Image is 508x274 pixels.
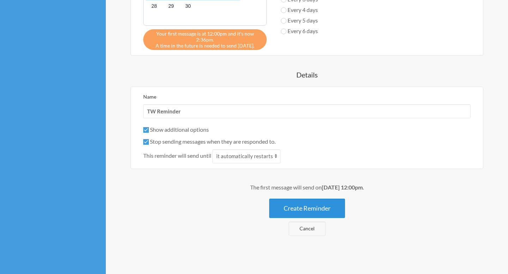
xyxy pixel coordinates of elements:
input: Show additional options [143,127,149,133]
strong: [DATE] 12:00pm [322,184,363,191]
button: Create Reminder [269,199,345,218]
label: Name [143,94,156,100]
label: Every 6 days [281,27,318,35]
input: Every 6 days [281,29,286,34]
input: We suggest a 2 to 4 word name [143,104,471,118]
input: Every 4 days [281,7,286,13]
label: Show additional options [143,126,209,133]
span: Your first message is at 12:00pm and it's now 2:36pm. [149,31,261,43]
span: Wednesday, October 29, 2025 [166,1,176,11]
h4: Details [120,70,494,80]
span: This reminder will send until [143,151,211,160]
input: Stop sending messages when they are responded to. [143,139,149,145]
span: Thursday, October 30, 2025 [183,1,193,11]
label: Stop sending messages when they are responded to. [143,138,276,145]
a: Cancel [289,222,326,236]
label: Every 5 days [281,16,318,25]
label: Every 4 days [281,6,318,14]
div: A time in the future is needed to send [DATE]. [143,29,267,50]
input: Every 5 days [281,18,286,24]
div: The first message will send on . [120,183,494,192]
span: Tuesday, October 28, 2025 [149,1,159,11]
